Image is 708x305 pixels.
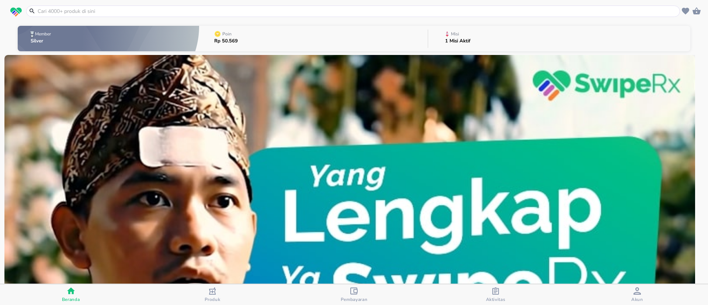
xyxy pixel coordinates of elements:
span: Produk [205,297,221,302]
p: 1 Misi Aktif [445,39,471,44]
button: Aktivitas [425,284,566,305]
p: Misi [451,32,459,36]
button: MemberSilver [18,24,199,53]
button: Akun [566,284,708,305]
span: Akun [631,297,643,302]
p: Member [35,32,51,36]
p: Poin [222,32,232,36]
span: Beranda [62,297,80,302]
p: Rp 50.569 [214,39,238,44]
input: Cari 4000+ produk di sini [37,7,678,15]
button: PoinRp 50.569 [199,24,428,53]
img: logo_swiperx_s.bd005f3b.svg [10,7,22,17]
button: Pembayaran [283,284,425,305]
button: Misi1 Misi Aktif [428,24,690,53]
button: Produk [142,284,283,305]
span: Pembayaran [341,297,368,302]
span: Aktivitas [486,297,506,302]
p: Silver [31,39,52,44]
